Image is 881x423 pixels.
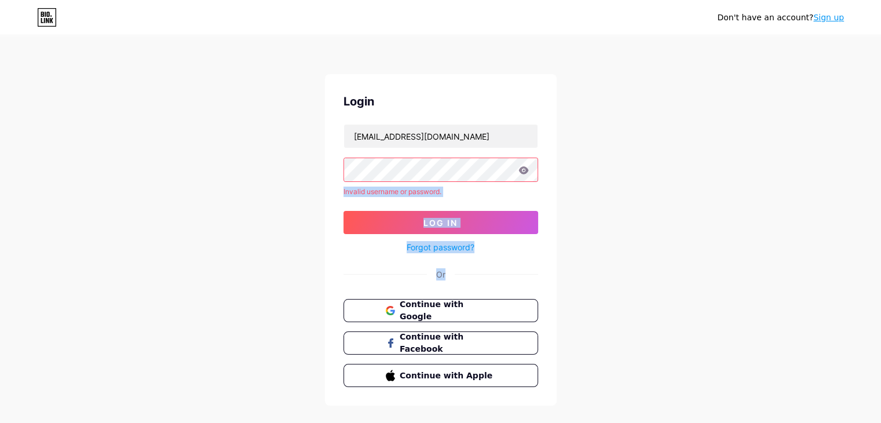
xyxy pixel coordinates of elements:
[400,370,495,382] span: Continue with Apple
[343,331,538,355] button: Continue with Facebook
[343,93,538,110] div: Login
[436,268,445,280] div: Or
[343,211,538,234] button: Log In
[343,187,538,197] div: Invalid username or password.
[717,12,844,24] div: Don't have an account?
[344,125,538,148] input: Username
[343,364,538,387] button: Continue with Apple
[400,298,495,323] span: Continue with Google
[343,299,538,322] button: Continue with Google
[423,218,458,228] span: Log In
[407,241,474,253] a: Forgot password?
[400,331,495,355] span: Continue with Facebook
[813,13,844,22] a: Sign up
